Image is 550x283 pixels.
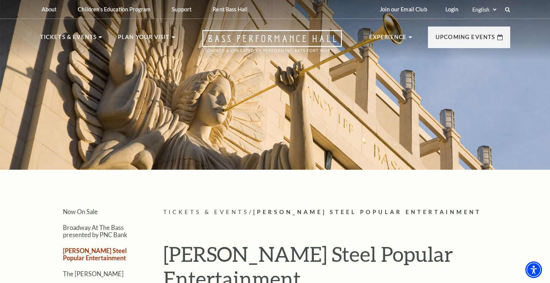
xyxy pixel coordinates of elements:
p: Upcoming Events [436,33,495,46]
a: Open this option [175,30,369,60]
p: Experience [369,33,407,46]
a: Now On Sale [63,208,98,215]
a: [PERSON_NAME] Steel Popular Entertainment [63,247,127,261]
a: The [PERSON_NAME] [63,270,124,277]
a: Broadway At The Bass presented by PNC Bank [63,224,127,238]
p: Support [172,6,191,13]
span: [PERSON_NAME] Steel Popular Entertainment [253,209,481,215]
p: Rent Bass Hall [213,6,248,13]
div: Accessibility Menu [525,261,542,278]
span: Tickets & Events [163,209,249,215]
select: Select: [471,6,498,13]
p: Plan Your Visit [118,33,170,46]
p: Children's Education Program [78,6,150,13]
p: Tickets & Events [40,33,97,46]
p: About [42,6,57,13]
p: / [163,208,510,217]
